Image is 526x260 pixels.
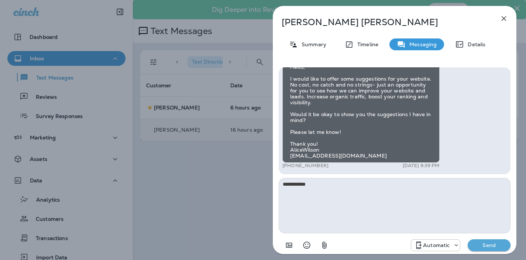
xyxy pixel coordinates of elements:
p: Send [474,242,505,249]
p: Details [464,41,485,47]
p: [DATE] 9:39 PM [403,163,440,169]
p: Automatic [423,242,450,248]
button: Add in a premade template [282,238,296,253]
button: Send [468,239,510,251]
button: Select an emoji [299,238,314,253]
p: Messaging [406,41,437,47]
p: Summary [298,41,326,47]
p: Timeline [354,41,378,47]
p: [PERSON_NAME] [PERSON_NAME] [282,17,483,27]
div: Hello, I would like to offer some suggestions for your website. No cost, no catch and no strings-... [282,60,440,163]
p: [PHONE_NUMBER] [282,163,329,169]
